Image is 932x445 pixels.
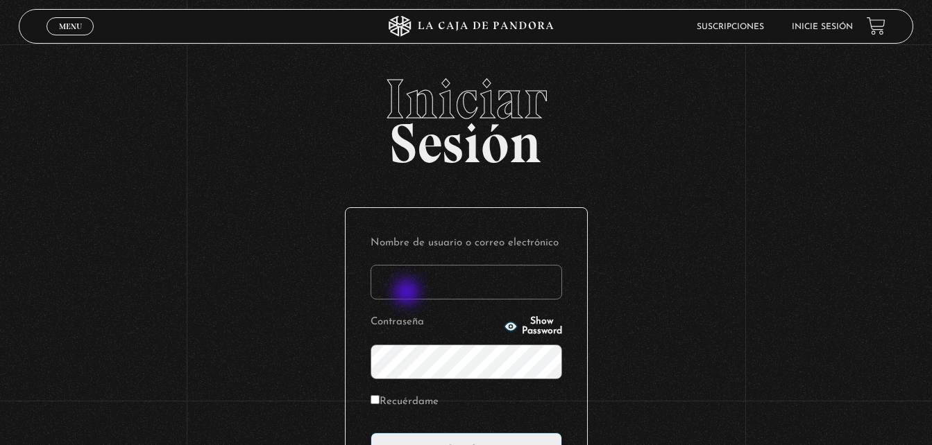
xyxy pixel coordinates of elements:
a: Suscripciones [697,23,764,31]
span: Iniciar [19,71,913,127]
input: Recuérdame [371,395,380,404]
label: Recuérdame [371,392,439,413]
button: Show Password [504,317,562,336]
a: Inicie sesión [792,23,853,31]
label: Contraseña [371,312,500,333]
a: View your shopping cart [867,17,886,35]
h2: Sesión [19,71,913,160]
span: Show Password [522,317,562,336]
label: Nombre de usuario o correo electrónico [371,233,562,254]
span: Cerrar [54,34,87,44]
span: Menu [59,22,82,30]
